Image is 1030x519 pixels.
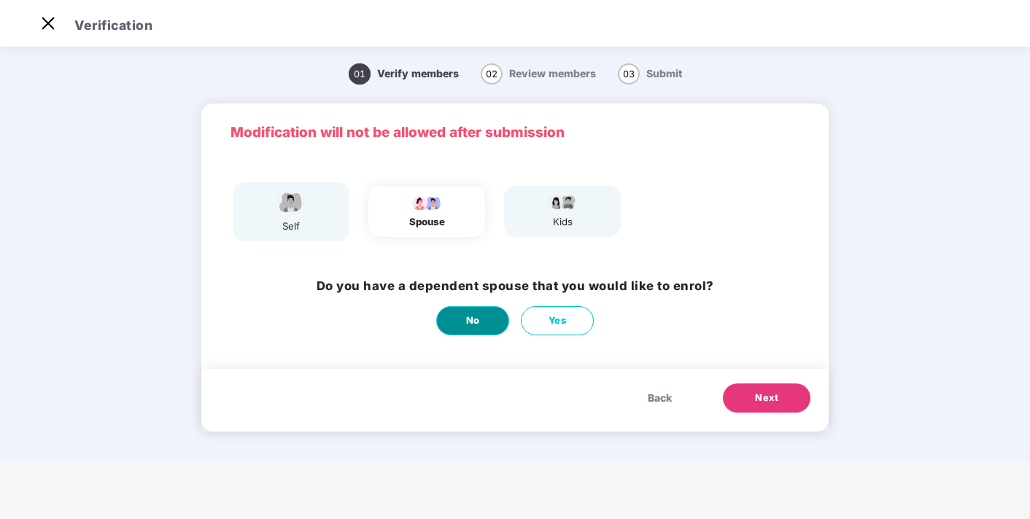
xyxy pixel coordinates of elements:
[648,390,672,406] span: Back
[618,63,640,85] span: 03
[521,306,594,335] button: Yes
[481,63,503,85] span: 02
[509,67,596,79] span: Review members
[273,190,309,215] img: svg+xml;base64,PHN2ZyBpZD0iRW1wbG95ZWVfbWFsZSIgeG1sbnM9Imh0dHA6Ly93d3cudzMub3JnLzIwMDAvc3ZnIiB3aW...
[273,219,309,234] div: self
[646,67,682,79] span: Submit
[544,214,581,230] div: kids
[377,67,459,79] span: Verify members
[436,306,509,335] button: No
[408,193,445,211] img: svg+xml;base64,PHN2ZyB4bWxucz0iaHR0cDovL3d3dy53My5vcmcvMjAwMC9zdmciIHdpZHRoPSI5Ny44OTciIGhlaWdodD...
[466,313,480,328] span: No
[349,63,371,85] span: 01
[317,276,714,295] h3: Do you have a dependent spouse that you would like to enrol?
[231,122,799,144] p: Modification will not be allowed after submission
[633,383,686,413] button: Back
[755,391,778,405] span: Next
[544,193,581,211] img: svg+xml;base64,PHN2ZyB4bWxucz0iaHR0cDovL3d3dy53My5vcmcvMjAwMC9zdmciIHdpZHRoPSI3OS4wMzciIGhlaWdodD...
[408,214,445,230] div: spouse
[549,313,567,328] span: Yes
[723,383,810,413] button: Next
